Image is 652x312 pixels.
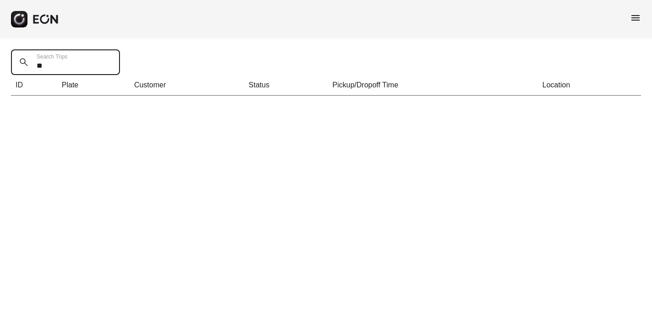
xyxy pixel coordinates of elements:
[244,75,328,96] th: Status
[130,75,244,96] th: Customer
[538,75,641,96] th: Location
[11,75,57,96] th: ID
[37,53,67,60] label: Search Trips
[328,75,538,96] th: Pickup/Dropoff Time
[630,12,641,23] span: menu
[57,75,130,96] th: Plate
